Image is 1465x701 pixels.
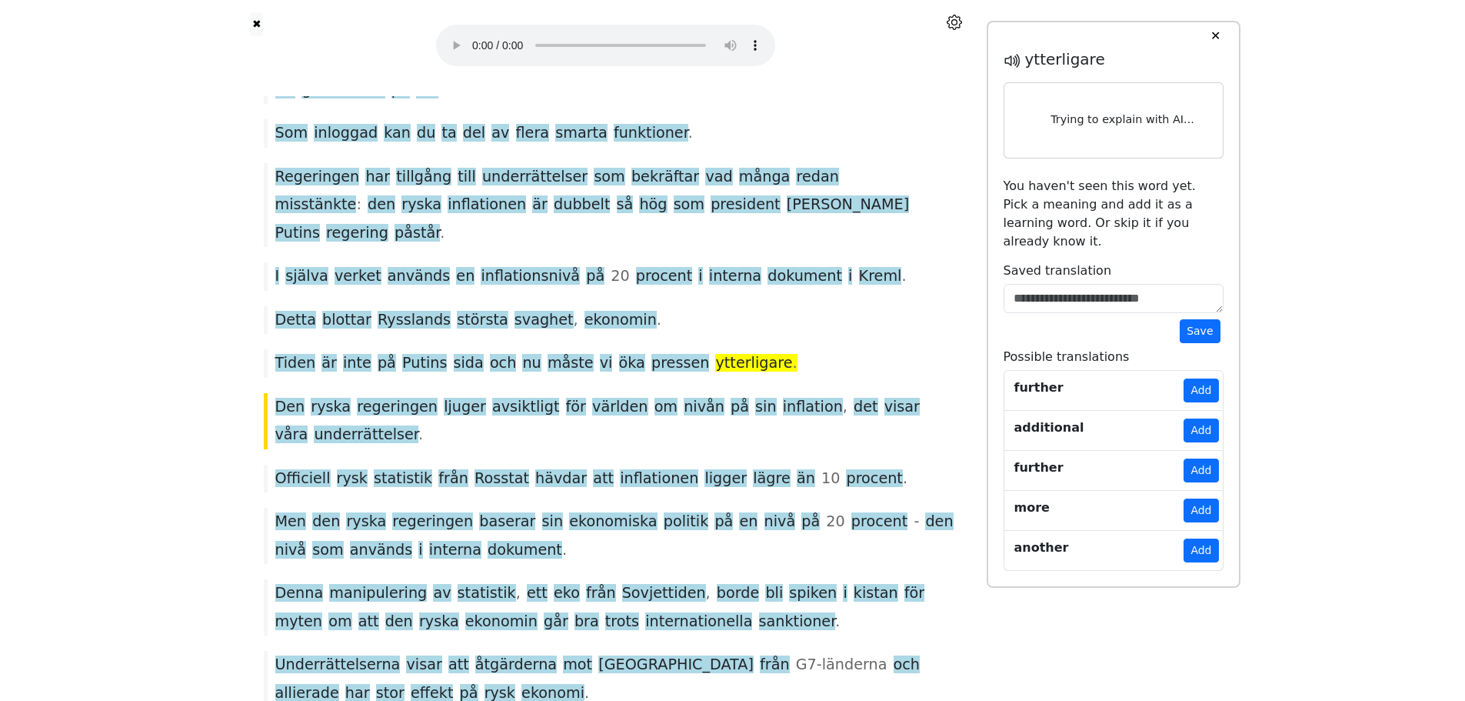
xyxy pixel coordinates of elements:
[419,613,459,632] span: ryska
[448,656,469,675] span: att
[566,398,586,417] span: för
[925,512,953,532] span: den
[801,512,820,532] span: på
[654,398,678,417] span: om
[796,656,887,675] span: G7-länderna
[275,354,316,373] span: Tiden
[753,469,791,489] span: lägre
[593,469,614,489] span: att
[490,354,516,373] span: och
[821,469,840,489] span: 10
[1184,499,1218,522] button: Add
[826,512,844,532] span: 20
[563,656,592,675] span: mot
[433,584,451,603] span: av
[391,81,410,100] span: på
[312,512,340,532] span: den
[1014,499,1050,517] div: more
[458,584,516,603] span: statistik
[717,584,759,603] span: borde
[594,168,624,187] span: som
[356,195,361,215] span: :
[657,311,661,330] span: .
[357,398,438,417] span: regeringen
[1201,22,1230,50] button: ✕
[914,512,919,532] span: -
[417,124,435,143] span: du
[337,469,368,489] span: rysk
[664,512,709,532] span: politik
[388,267,450,286] span: används
[796,168,838,187] span: redan
[731,398,749,417] span: på
[275,195,357,215] span: misstänkte
[1004,349,1224,364] h6: Possible translations
[275,124,308,143] span: Som
[843,398,847,417] span: ,
[402,354,447,373] span: Putins
[527,584,548,603] span: ett
[562,541,567,560] span: .
[574,311,578,330] span: ,
[440,224,444,243] span: .
[674,195,704,215] span: som
[492,398,559,417] span: avsiktligt
[275,469,331,489] span: Officiell
[620,469,698,489] span: inflationen
[454,354,484,373] span: sida
[491,124,509,143] span: av
[622,584,706,603] span: Sovjettiden
[385,613,413,632] span: den
[285,267,328,286] span: själva
[438,469,468,489] span: från
[739,168,791,187] span: många
[438,81,446,100] span: ?
[516,124,550,143] span: flera
[465,613,538,632] span: ekonomin
[574,613,599,632] span: bra
[275,267,280,286] span: I
[516,584,521,603] span: ,
[458,168,476,187] span: till
[463,124,485,143] span: del
[1180,319,1220,343] button: Save
[614,124,688,143] span: funktioner
[329,584,427,603] span: manipulering
[1004,50,1224,70] h5: ytterligare
[651,354,709,373] span: pressen
[1184,459,1218,482] button: Add
[328,613,351,632] span: om
[275,81,296,100] span: ett
[1017,95,1210,145] div: Trying to explain with AI...
[350,541,412,560] span: används
[901,267,906,286] span: .
[605,613,639,632] span: trots
[851,512,907,532] span: procent
[835,613,840,632] span: .
[311,398,351,417] span: ryska
[343,354,371,373] span: inte
[275,398,305,417] span: Den
[275,584,324,603] span: Denna
[631,168,699,187] span: bekräftar
[429,541,481,560] span: interna
[474,469,529,489] span: Rosstat
[783,398,843,417] span: inflation
[481,267,580,286] span: inflationsnivå
[457,311,508,330] span: största
[392,512,473,532] span: regeringen
[335,267,381,286] span: verket
[475,656,557,675] span: åtgärderna
[535,469,587,489] span: hävdar
[444,398,486,417] span: ljuger
[854,398,878,417] span: det
[904,584,924,603] span: för
[378,354,396,373] span: på
[275,512,307,532] span: Men
[275,656,401,675] span: Underrättelserna
[401,195,441,215] span: ryska
[396,168,451,187] span: tillgång
[448,195,526,215] span: inflationen
[416,81,438,100] span: DN
[765,584,783,603] span: bli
